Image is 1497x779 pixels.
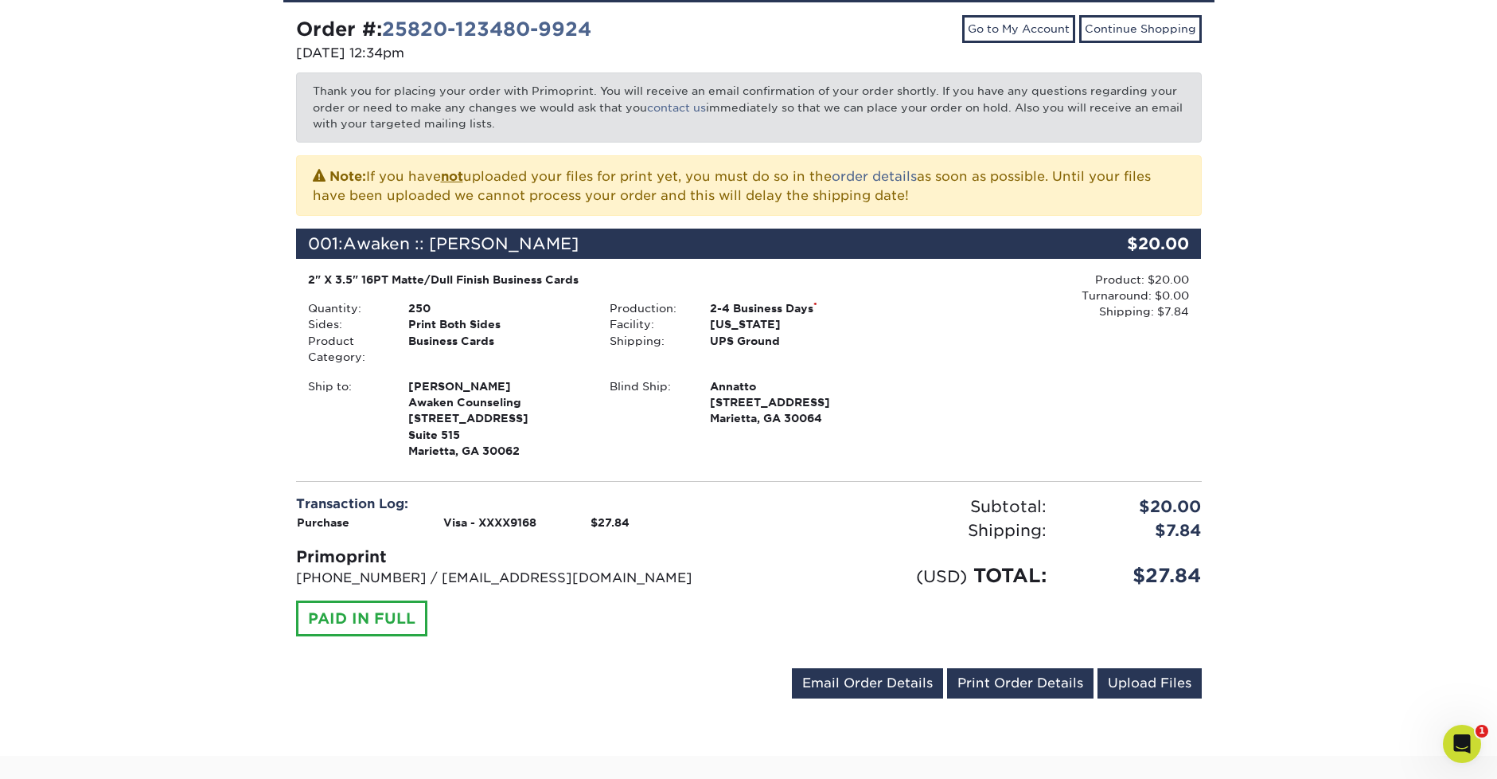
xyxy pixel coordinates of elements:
[598,316,698,332] div: Facility:
[916,566,967,586] small: (USD)
[1476,725,1488,738] span: 1
[382,18,591,41] a: 25820-123480-9924
[710,378,887,394] span: Annatto
[176,94,268,104] div: Keywords by Traffic
[396,300,598,316] div: 250
[296,44,737,63] p: [DATE] 12:34pm
[296,333,396,366] div: Product Category:
[308,272,888,288] div: 2" X 3.5" 16PT Matte/Dull Finish Business Cards
[1366,736,1497,779] iframe: Google Customer Reviews
[296,601,427,637] div: PAID IN FULL
[962,15,1075,42] a: Go to My Account
[598,300,698,316] div: Production:
[396,333,598,366] div: Business Cards
[441,169,463,184] b: not
[598,333,698,349] div: Shipping:
[297,516,349,529] strong: Purchase
[749,495,1058,519] div: Subtotal:
[710,378,887,425] strong: Marietta, GA 30064
[408,410,586,426] span: [STREET_ADDRESS]
[698,333,899,349] div: UPS Ground
[1051,229,1202,259] div: $20.00
[832,169,917,184] a: order details
[947,668,1094,699] a: Print Order Details
[329,169,366,184] strong: Note:
[296,545,737,569] div: Primoprint
[1058,495,1214,519] div: $20.00
[899,272,1189,320] div: Product: $20.00 Turnaround: $0.00 Shipping: $7.84
[343,234,579,253] span: Awaken :: [PERSON_NAME]
[792,668,943,699] a: Email Order Details
[698,316,899,332] div: [US_STATE]
[1058,562,1214,590] div: $27.84
[1058,519,1214,542] div: $7.84
[41,41,175,54] div: Domain: [DOMAIN_NAME]
[749,519,1058,542] div: Shipping:
[1079,15,1202,42] a: Continue Shopping
[408,378,586,394] span: [PERSON_NAME]
[443,516,536,529] strong: Visa - XXXX9168
[698,300,899,316] div: 2-4 Business Days
[296,72,1202,142] p: Thank you for placing your order with Primoprint. You will receive an email confirmation of your ...
[313,166,1185,206] p: If you have uploaded your files for print yet, you must do so in the as soon as possible. Until y...
[710,394,887,410] span: [STREET_ADDRESS]
[591,516,630,529] strong: $27.84
[408,427,586,443] span: Suite 515
[296,229,1051,259] div: 001:
[647,101,706,114] a: contact us
[296,300,396,316] div: Quantity:
[396,316,598,332] div: Print Both Sides
[598,378,698,427] div: Blind Ship:
[296,378,396,460] div: Ship to:
[25,41,38,54] img: website_grey.svg
[973,564,1047,587] span: TOTAL:
[1443,725,1481,763] iframe: Intercom live chat
[158,92,171,105] img: tab_keywords_by_traffic_grey.svg
[43,92,56,105] img: tab_domain_overview_orange.svg
[296,495,737,514] div: Transaction Log:
[1097,668,1202,699] a: Upload Files
[408,394,586,410] span: Awaken Counseling
[60,94,142,104] div: Domain Overview
[296,569,737,588] p: [PHONE_NUMBER] / [EMAIL_ADDRESS][DOMAIN_NAME]
[296,18,591,41] strong: Order #:
[296,316,396,332] div: Sides:
[408,378,586,458] strong: Marietta, GA 30062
